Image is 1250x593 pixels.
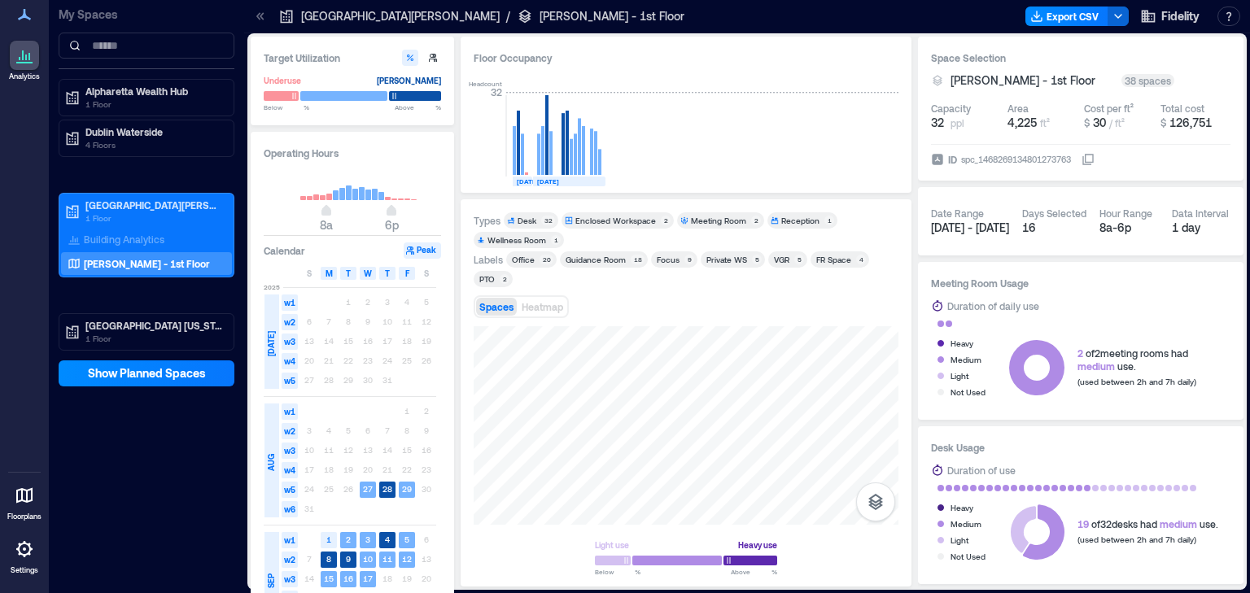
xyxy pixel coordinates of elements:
span: w2 [282,423,298,439]
div: 16 [1022,220,1086,236]
div: PTO [479,273,495,285]
span: Below % [264,102,309,112]
p: 1 Floor [85,211,222,225]
div: Light use [595,537,629,553]
span: S [424,267,429,280]
div: 2 [500,274,509,284]
span: W [364,267,372,280]
div: 2 [751,216,761,225]
div: 5 [794,255,804,264]
text: [DATE] [537,177,559,185]
span: Above % [731,567,777,577]
div: 1 [824,216,834,225]
button: Show Planned Spaces [59,360,234,386]
p: Alpharetta Wealth Hub [85,85,222,98]
span: Above % [395,102,441,112]
span: w3 [282,443,298,459]
text: 15 [324,573,334,583]
div: Days Selected [1022,207,1086,220]
text: 11 [382,554,392,564]
p: [PERSON_NAME] - 1st Floor [84,257,210,270]
a: Analytics [4,36,45,86]
span: w5 [282,373,298,389]
div: [PERSON_NAME] [377,72,441,89]
span: 8a [320,218,333,232]
h3: Space Selection [931,50,1230,66]
div: 9 [684,255,694,264]
p: 1 Floor [85,332,222,345]
p: [GEOGRAPHIC_DATA] [US_STATE] [85,319,222,332]
div: 1 [551,235,561,245]
div: Wellness Room [487,234,546,246]
div: Private WS [706,254,747,265]
div: Reception [781,215,819,226]
span: medium [1160,518,1197,530]
span: w1 [282,403,298,420]
p: Settings [11,565,38,575]
span: w4 [282,353,298,369]
div: 5 [752,255,762,264]
span: w3 [282,334,298,350]
text: 9 [346,554,351,564]
span: [DATE] [264,331,278,356]
span: [DATE] - [DATE] [931,220,1009,234]
button: Heatmap [518,298,566,316]
div: Date Range [931,207,984,220]
span: 126,751 [1169,116,1212,129]
p: Building Analytics [84,233,164,246]
button: [PERSON_NAME] - 1st Floor [951,72,1115,89]
p: [PERSON_NAME] - 1st Floor [540,8,684,24]
span: Show Planned Spaces [88,365,206,382]
span: Spaces [479,301,514,312]
p: [GEOGRAPHIC_DATA][PERSON_NAME] [85,198,222,211]
span: w6 [282,501,298,517]
span: ppl [951,116,964,129]
span: w2 [282,314,298,330]
div: Enclosed Workspace [575,215,656,226]
div: 38 spaces [1121,74,1174,87]
p: My Spaces [59,7,234,23]
div: spc_1468269134801273763 [959,151,1073,168]
span: 19 [1077,518,1089,530]
div: Focus [657,254,680,265]
p: [GEOGRAPHIC_DATA][PERSON_NAME] [301,8,500,24]
div: 32 [541,216,555,225]
text: 28 [382,484,392,494]
span: ft² [1040,117,1050,129]
span: / ft² [1109,117,1125,129]
text: 2 [346,534,351,544]
h3: Meeting Room Usage [931,275,1230,291]
p: 4 Floors [85,138,222,151]
span: w5 [282,482,298,498]
span: Below % [595,567,640,577]
div: Total cost [1160,102,1204,115]
p: / [506,8,510,24]
div: Heavy use [738,537,777,553]
span: medium [1077,360,1115,372]
span: $ [1160,117,1166,129]
span: ID [948,151,957,168]
div: 1 day [1172,220,1231,236]
span: (used between 2h and 7h daily) [1077,377,1196,386]
a: Floorplans [2,476,46,526]
span: 6p [385,218,399,232]
div: Guidance Room [566,254,626,265]
div: Not Used [951,384,986,400]
div: 18 [631,255,645,264]
h3: Calendar [264,242,305,259]
text: 27 [363,484,373,494]
div: Hour Range [1099,207,1152,220]
div: Cost per ft² [1084,102,1134,115]
button: $ 30 / ft² [1084,115,1154,131]
div: 20 [540,255,553,264]
div: 2 [661,216,671,225]
div: Capacity [931,102,971,115]
span: 4,225 [1007,116,1037,129]
span: w1 [282,294,298,311]
span: 30 [1093,116,1106,129]
a: Settings [5,530,44,580]
span: 2025 [264,282,280,292]
div: Heavy [951,335,973,351]
div: Light [951,532,968,548]
div: Medium [951,351,981,368]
